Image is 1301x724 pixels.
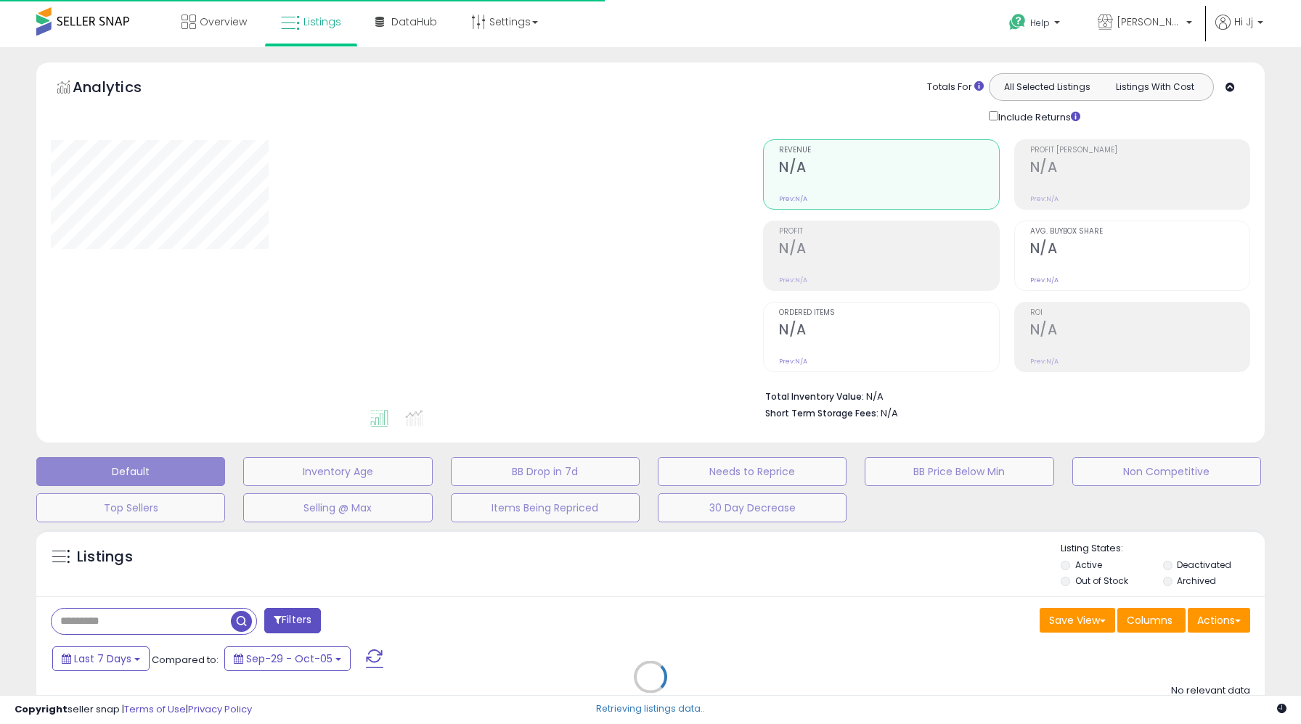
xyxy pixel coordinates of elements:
button: BB Drop in 7d [451,457,640,486]
h2: N/A [779,321,998,341]
small: Prev: N/A [779,194,807,203]
span: Help [1030,17,1050,29]
button: Listings With Cost [1101,78,1209,96]
i: Get Help [1008,13,1027,31]
a: Help [998,2,1074,47]
div: Retrieving listings data.. [596,702,705,715]
small: Prev: N/A [1030,276,1059,284]
div: Include Returns [978,108,1098,125]
small: Prev: N/A [1030,357,1059,366]
div: seller snap | | [15,703,252,717]
span: ROI [1030,309,1249,317]
h2: N/A [779,240,998,260]
b: Total Inventory Value: [765,390,864,403]
div: Totals For [927,81,984,94]
strong: Copyright [15,702,68,716]
button: Default [36,457,225,486]
button: Top Sellers [36,493,225,522]
button: Items Being Repriced [451,493,640,522]
span: [PERSON_NAME]'s Movies - CA [1117,15,1182,29]
span: Profit [PERSON_NAME] [1030,147,1249,155]
a: Hi Jj [1215,15,1263,47]
button: BB Price Below Min [865,457,1053,486]
button: Non Competitive [1072,457,1261,486]
span: Avg. Buybox Share [1030,228,1249,236]
h2: N/A [1030,321,1249,341]
small: Prev: N/A [779,276,807,284]
h5: Analytics [73,77,170,101]
span: Overview [200,15,247,29]
li: N/A [765,387,1239,404]
h2: N/A [1030,240,1249,260]
span: Listings [303,15,341,29]
span: Hi Jj [1234,15,1253,29]
span: DataHub [391,15,437,29]
h2: N/A [1030,159,1249,178]
button: Selling @ Max [243,493,432,522]
small: Prev: N/A [1030,194,1059,203]
b: Short Term Storage Fees: [765,407,878,419]
button: Needs to Reprice [658,457,847,486]
button: Inventory Age [243,457,432,486]
span: Revenue [779,147,998,155]
span: Ordered Items [779,309,998,317]
span: Profit [779,228,998,236]
span: N/A [881,406,898,420]
small: Prev: N/A [779,357,807,366]
h2: N/A [779,159,998,178]
button: All Selected Listings [993,78,1101,96]
button: 30 Day Decrease [658,493,847,522]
